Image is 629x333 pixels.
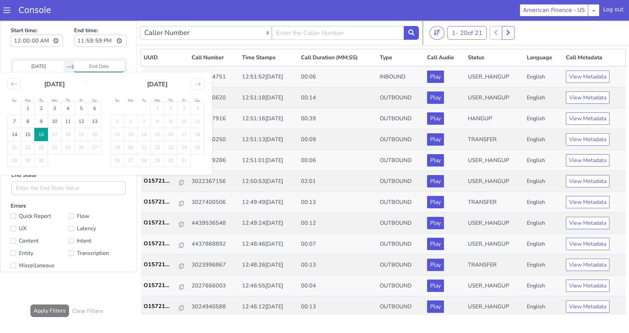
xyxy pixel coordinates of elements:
[377,276,424,297] td: OUTBOUND
[298,192,377,213] td: 00:12
[178,95,191,108] td: Not available. Friday, October 10, 2025
[8,95,21,108] td: Choose Sunday, September 7, 2025 as your check-out date. It’s available.
[427,50,444,62] button: Play
[137,134,151,147] td: Not available. Tuesday, October 28, 2025
[524,192,563,213] td: English
[239,46,298,67] td: 12:51:52[DATE]
[465,46,524,67] td: USER_HANGUP
[21,121,35,134] td: Not available. Monday, September 22, 2025
[8,121,21,134] td: Not available. Sunday, September 21, 2025
[191,108,204,121] td: Not available. Saturday, October 18, 2025
[141,29,189,46] th: UUID
[111,121,124,134] td: Not available. Sunday, October 19, 2025
[427,134,444,146] button: Play
[111,95,124,108] td: Not available. Sunday, October 5, 2025
[11,14,63,26] input: Start time:
[144,198,186,206] a: O15721...
[563,29,625,46] th: Call Metadata
[239,276,298,297] td: 12:46:12[DATE]
[144,219,186,227] a: O15721...
[447,5,487,19] button: 1- 20of 21
[189,171,239,192] td: 3027400506
[21,82,35,95] td: Choose Monday, September 1, 2025 as your check-out date. It’s available.
[11,161,126,174] input: Enter the End State Value
[524,109,563,129] td: English
[137,95,151,108] td: Not available. Tuesday, October 7, 2025
[154,77,160,83] small: We
[427,155,444,167] button: Play
[182,77,186,83] small: Fr
[74,4,126,28] label: End time:
[377,150,424,171] td: OUTBOUND
[65,77,70,83] small: Th
[39,77,43,83] small: Tu
[11,191,69,200] label: Quick Report
[465,255,524,276] td: USER_HANGUP
[137,108,151,121] td: Not available. Tuesday, October 14, 2025
[21,134,35,147] td: Not available. Monday, September 29, 2025
[13,40,64,52] input: Start Date
[164,121,178,134] td: Not available. Thursday, October 23, 2025
[427,92,444,104] button: Play
[566,50,609,62] button: View Metadata
[465,29,524,46] th: Status
[151,82,164,95] td: Not available. Wednesday, October 1, 2025
[427,217,444,230] button: Play
[566,155,609,167] button: View Metadata
[189,109,239,129] td: 3022360250
[35,134,48,147] td: Not available. Tuesday, September 30, 2025
[69,191,126,200] label: Flow
[566,92,609,104] button: View Metadata
[61,108,75,121] td: Not available. Thursday, September 18, 2025
[151,134,164,147] td: Not available. Wednesday, October 29, 2025
[164,108,178,121] td: Not available. Thursday, October 16, 2025
[524,276,563,297] td: English
[11,215,69,225] label: Content
[377,192,424,213] td: OUTBOUND
[189,255,239,276] td: 2027666003
[189,213,239,234] td: 4437868892
[178,121,191,134] td: Not available. Friday, October 24, 2025
[144,219,180,227] p: O15721...
[144,240,180,248] p: O15721...
[566,113,609,125] button: View Metadata
[8,58,21,69] div: Move backward to switch to the previous month.
[298,109,377,129] td: 00:09
[566,259,609,271] button: View Metadata
[239,255,298,276] td: 12:46:55[DATE]
[178,134,191,147] td: Not available. Friday, October 31, 2025
[8,108,21,121] td: Choose Sunday, September 14, 2025 as your check-out date. It’s available.
[61,95,75,108] td: Choose Thursday, September 11, 2025 as your check-out date. It’s available.
[603,5,624,16] div: Log out
[566,238,609,250] button: View Metadata
[566,280,609,292] button: View Metadata
[21,95,35,108] td: Choose Monday, September 8, 2025 as your check-out date. It’s available.
[524,46,563,67] td: English
[377,234,424,255] td: OUTBOUND
[239,88,298,109] td: 12:51:16[DATE]
[11,182,126,251] label: Errors
[75,95,88,108] td: Choose Friday, September 12, 2025 as your check-out date. It’s available.
[75,121,88,134] td: Not available. Friday, September 26, 2025
[377,88,424,109] td: OUTBOUND
[520,4,588,16] button: American Finance - US
[144,156,186,164] a: O15721...
[144,261,186,269] a: O15721...
[377,171,424,192] td: OUTBOUND
[69,228,126,237] label: Transcription
[111,134,124,147] td: Not available. Sunday, October 26, 2025
[239,129,298,150] td: 12:51:01[DATE]
[189,67,239,88] td: 4434770620
[48,108,61,121] td: Not available. Wednesday, September 17, 2025
[48,95,61,108] td: Choose Wednesday, September 10, 2025 as your check-out date. It’s available.
[298,234,377,255] td: 00:13
[465,192,524,213] td: USER_HANGUP
[51,77,57,83] small: We
[298,276,377,297] td: 00:13
[239,29,298,46] th: Time Stamps
[178,82,191,95] td: Not available. Friday, October 3, 2025
[191,95,204,108] td: Not available. Saturday, October 11, 2025
[48,121,61,134] td: Not available. Wednesday, September 24, 2025
[115,77,119,83] small: Su
[128,77,133,83] small: Mo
